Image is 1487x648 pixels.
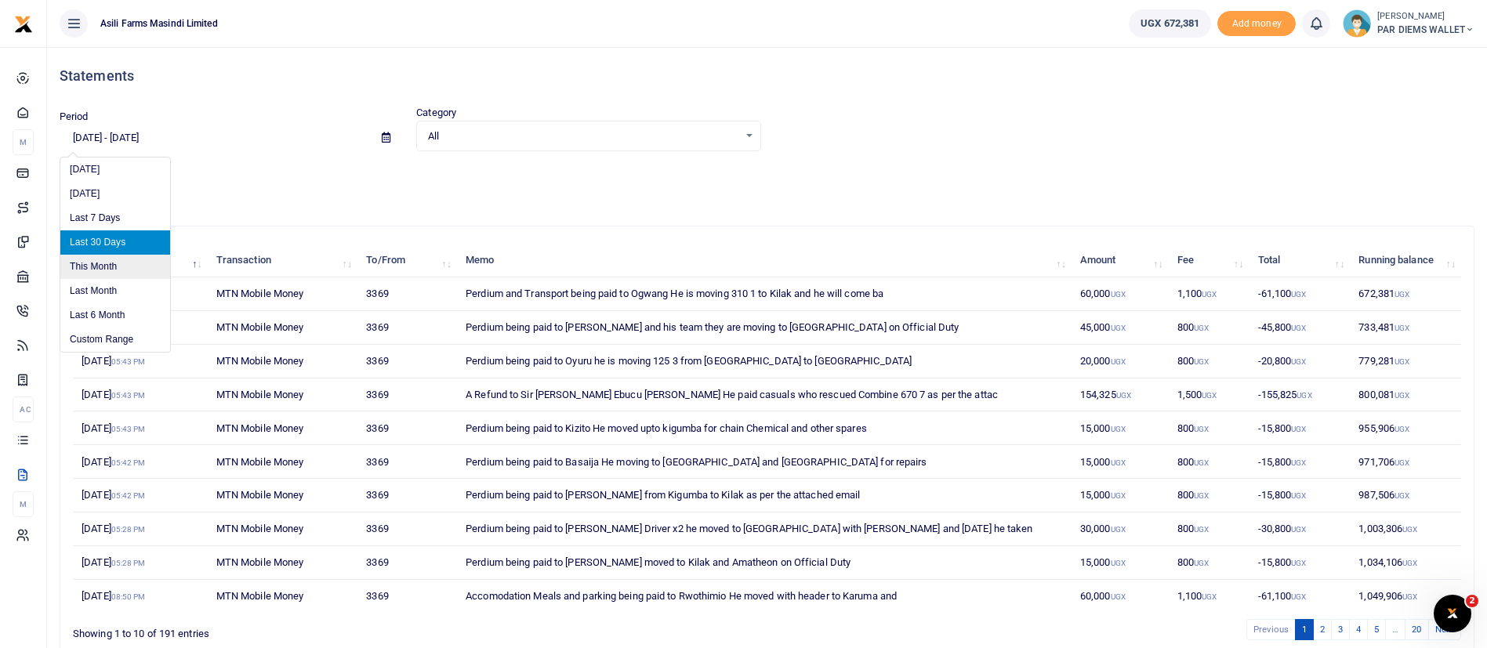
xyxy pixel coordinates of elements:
small: UGX [1291,357,1306,366]
td: 3369 [357,378,457,412]
div: Showing 1 to 10 of 191 entries [73,617,645,642]
td: Perdium and Transport being paid to Ogwang He is moving 310 1 to Kilak and he will come ba [457,277,1072,311]
iframe: Intercom live chat [1434,595,1471,632]
small: UGX [1111,290,1126,299]
td: A Refund to Sir [PERSON_NAME] Ebucu [PERSON_NAME] He paid casuals who rescued Combine 670 7 as pe... [457,378,1072,412]
li: Last 30 Days [60,230,170,255]
a: 1 [1295,619,1314,640]
td: [DATE] [73,411,208,445]
small: UGX [1111,491,1126,500]
td: 15,000 [1072,411,1169,445]
a: 5 [1367,619,1386,640]
img: logo-small [14,15,33,34]
small: UGX [1297,391,1311,400]
a: 2 [1313,619,1332,640]
td: MTN Mobile Money [208,445,358,479]
td: -15,800 [1249,546,1350,580]
small: UGX [1111,559,1126,567]
small: UGX [1291,491,1306,500]
td: [DATE] [73,479,208,512]
td: Perdium being paid to [PERSON_NAME] from Kigumba to Kilak as per the attached email [457,479,1072,512]
td: 1,034,106 [1350,546,1461,580]
td: 987,506 [1350,479,1461,512]
small: UGX [1395,290,1409,299]
span: Add money [1217,11,1296,37]
td: 45,000 [1072,311,1169,345]
small: UGX [1291,290,1306,299]
td: -61,100 [1249,277,1350,311]
td: MTN Mobile Money [208,345,358,378]
small: UGX [1111,357,1126,366]
td: [DATE] [73,378,208,412]
small: UGX [1194,491,1209,500]
small: UGX [1291,458,1306,467]
td: 3369 [357,311,457,345]
td: Accomodation Meals and parking being paid to Rwothimio He moved with header to Karuma and [457,580,1072,613]
td: -155,825 [1249,378,1350,412]
li: Wallet ballance [1123,9,1217,38]
a: 3 [1331,619,1350,640]
li: Last 6 Month [60,303,170,328]
td: [DATE] [73,512,208,546]
small: UGX [1291,592,1306,601]
td: 800 [1169,345,1249,378]
span: Asili Farms Masindi Limited [94,16,224,31]
small: 05:42 PM [111,491,146,500]
small: UGX [1395,357,1409,366]
small: UGX [1111,324,1126,332]
small: UGX [1395,425,1409,433]
li: Last 7 Days [60,206,170,230]
td: [DATE] [73,546,208,580]
td: 971,706 [1350,445,1461,479]
td: -15,800 [1249,479,1350,512]
td: 3369 [357,277,457,311]
th: Amount: activate to sort column ascending [1072,244,1169,277]
td: MTN Mobile Money [208,311,358,345]
td: 60,000 [1072,580,1169,613]
td: MTN Mobile Money [208,411,358,445]
label: Period [60,109,89,125]
td: Perdium being paid to Oyuru he is moving 125 3 from [GEOGRAPHIC_DATA] to [GEOGRAPHIC_DATA] [457,345,1072,378]
td: 672,381 [1350,277,1461,311]
li: This Month [60,255,170,279]
td: 779,281 [1350,345,1461,378]
small: 05:28 PM [111,559,146,567]
td: 3369 [357,512,457,546]
small: 05:42 PM [111,458,146,467]
small: 08:50 PM [111,592,146,601]
td: -15,800 [1249,445,1350,479]
th: Total: activate to sort column ascending [1249,244,1350,277]
a: logo-small logo-large logo-large [14,17,33,29]
td: 3369 [357,580,457,613]
small: UGX [1395,391,1409,400]
li: M [13,129,34,155]
td: MTN Mobile Money [208,512,358,546]
td: 955,906 [1350,411,1461,445]
th: Memo: activate to sort column ascending [457,244,1072,277]
small: UGX [1111,458,1126,467]
th: To/From: activate to sort column ascending [357,244,457,277]
td: 3369 [357,546,457,580]
small: UGX [1395,324,1409,332]
td: 15,000 [1072,479,1169,512]
td: -45,800 [1249,311,1350,345]
small: UGX [1202,592,1217,601]
small: UGX [1291,559,1306,567]
small: [PERSON_NAME] [1377,10,1474,24]
td: 800 [1169,445,1249,479]
td: 800,081 [1350,378,1461,412]
small: UGX [1402,592,1417,601]
small: UGX [1291,425,1306,433]
td: 30,000 [1072,512,1169,546]
td: MTN Mobile Money [208,580,358,613]
td: 60,000 [1072,277,1169,311]
td: 3369 [357,345,457,378]
td: -15,800 [1249,411,1350,445]
small: UGX [1194,425,1209,433]
small: UGX [1194,324,1209,332]
td: MTN Mobile Money [208,479,358,512]
td: Perdium being paid to [PERSON_NAME] and his team they are moving to [GEOGRAPHIC_DATA] on Official... [457,311,1072,345]
img: profile-user [1343,9,1371,38]
li: Toup your wallet [1217,11,1296,37]
td: -20,800 [1249,345,1350,378]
